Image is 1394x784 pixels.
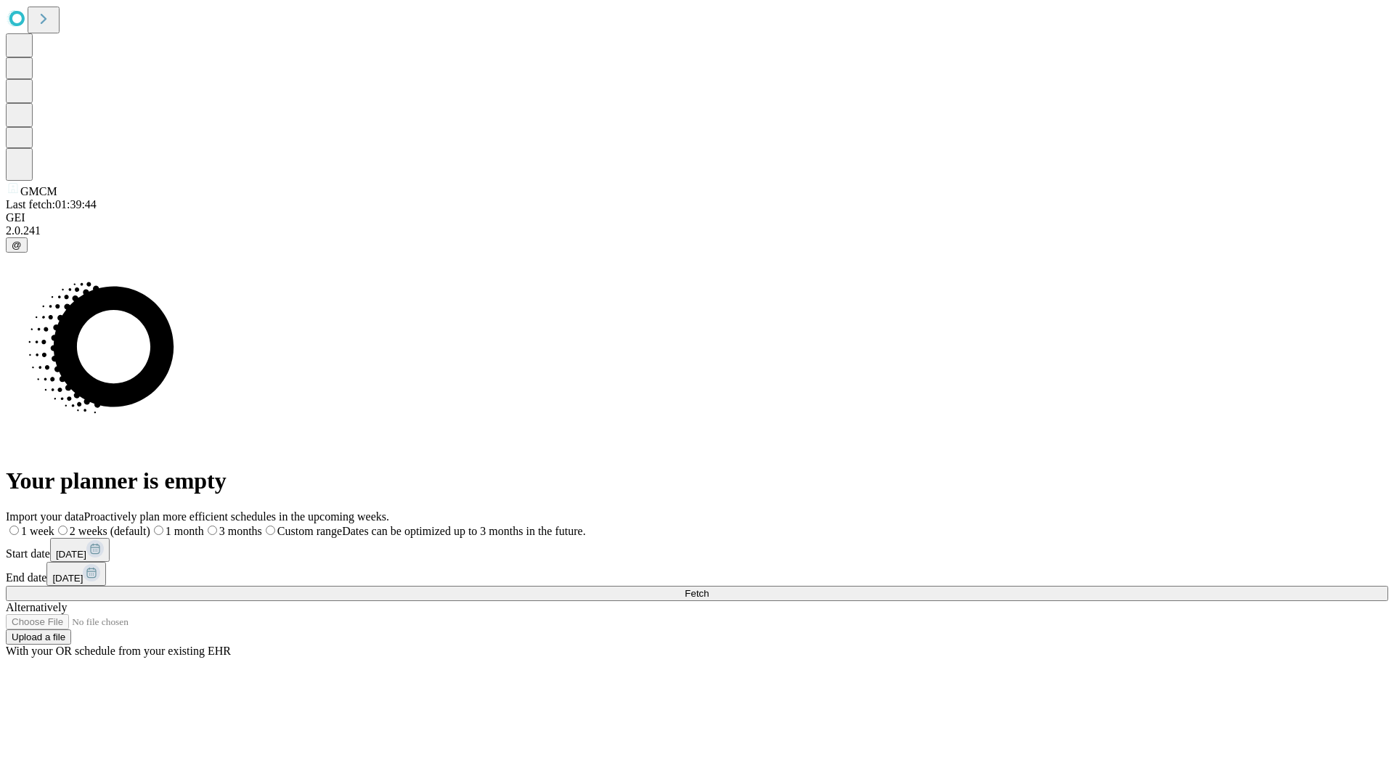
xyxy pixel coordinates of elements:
[50,538,110,562] button: [DATE]
[6,601,67,613] span: Alternatively
[56,549,86,560] span: [DATE]
[6,629,71,645] button: Upload a file
[12,240,22,250] span: @
[208,526,217,535] input: 3 months
[6,538,1388,562] div: Start date
[219,525,262,537] span: 3 months
[21,525,54,537] span: 1 week
[6,198,97,211] span: Last fetch: 01:39:44
[84,510,389,523] span: Proactively plan more efficient schedules in the upcoming weeks.
[277,525,342,537] span: Custom range
[52,573,83,584] span: [DATE]
[154,526,163,535] input: 1 month
[46,562,106,586] button: [DATE]
[6,562,1388,586] div: End date
[20,185,57,197] span: GMCM
[166,525,204,537] span: 1 month
[9,526,19,535] input: 1 week
[342,525,585,537] span: Dates can be optimized up to 3 months in the future.
[58,526,68,535] input: 2 weeks (default)
[6,586,1388,601] button: Fetch
[6,211,1388,224] div: GEI
[6,237,28,253] button: @
[6,645,231,657] span: With your OR schedule from your existing EHR
[685,588,709,599] span: Fetch
[6,510,84,523] span: Import your data
[70,525,150,537] span: 2 weeks (default)
[266,526,275,535] input: Custom rangeDates can be optimized up to 3 months in the future.
[6,224,1388,237] div: 2.0.241
[6,467,1388,494] h1: Your planner is empty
